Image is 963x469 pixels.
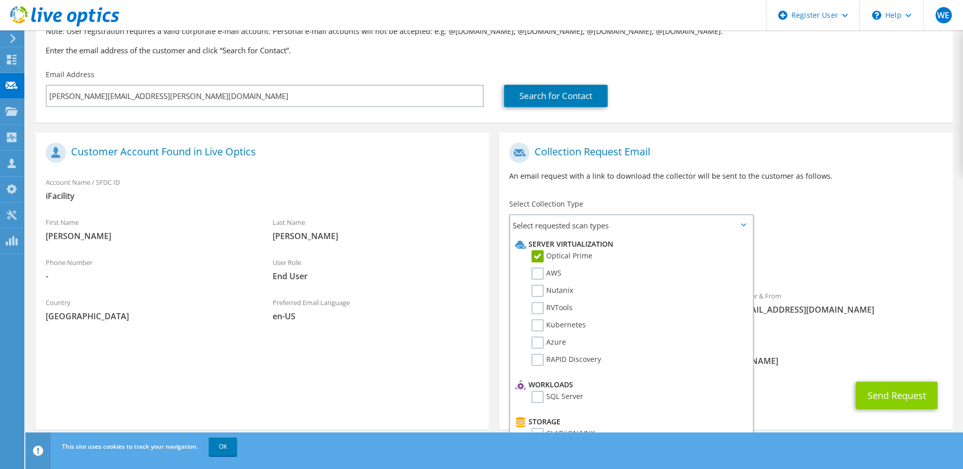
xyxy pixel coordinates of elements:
[532,428,595,440] label: CLARiiON/VNX
[273,230,479,242] span: [PERSON_NAME]
[736,304,943,315] span: [EMAIL_ADDRESS][DOMAIN_NAME]
[46,45,943,56] h3: Enter the email address of the customer and click “Search for Contact”.
[46,26,943,37] p: Note: User registration requires a valid corporate e-mail account. Personal e-mail accounts will ...
[532,391,583,403] label: SQL Server
[872,11,881,20] svg: \n
[513,416,747,428] li: Storage
[726,285,953,320] div: Sender & From
[499,337,952,372] div: CC & Reply To
[513,379,747,391] li: Workloads
[532,285,573,297] label: Nutanix
[936,7,952,23] span: WE
[36,252,262,287] div: Phone Number
[532,267,561,280] label: AWS
[510,215,752,236] span: Select requested scan types
[46,70,94,80] label: Email Address
[509,171,942,182] p: An email request with a link to download the collector will be sent to the customer as follows.
[509,143,937,163] h1: Collection Request Email
[532,250,592,262] label: Optical Prime
[532,302,573,314] label: RVTools
[209,438,237,456] a: OK
[262,212,489,247] div: Last Name
[856,382,938,409] button: Send Request
[46,143,474,163] h1: Customer Account Found in Live Optics
[532,354,601,366] label: RAPID Discovery
[36,172,489,207] div: Account Name / SFDC ID
[46,311,252,322] span: [GEOGRAPHIC_DATA]
[273,311,479,322] span: en-US
[36,212,262,247] div: First Name
[504,85,608,107] a: Search for Contact
[499,240,952,280] div: Requested Collections
[262,252,489,287] div: User Role
[46,190,479,202] span: iFacility
[532,319,586,331] label: Kubernetes
[62,442,198,451] span: This site uses cookies to track your navigation.
[513,238,747,250] li: Server Virtualization
[532,337,566,349] label: Azure
[273,271,479,282] span: End User
[262,292,489,327] div: Preferred Email Language
[499,285,726,331] div: To
[36,292,262,327] div: Country
[509,199,583,209] label: Select Collection Type
[46,230,252,242] span: [PERSON_NAME]
[46,271,252,282] span: -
